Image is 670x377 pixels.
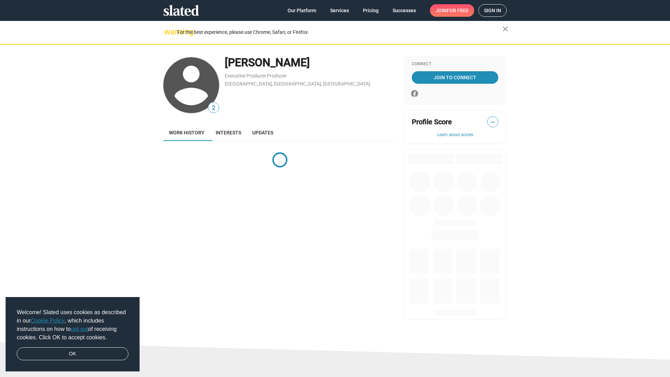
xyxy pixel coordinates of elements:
span: Join [435,4,469,17]
a: Successes [387,4,422,17]
span: Successes [393,4,416,17]
div: Connect [412,61,498,67]
span: , [266,74,267,78]
a: Our Platform [282,4,322,17]
span: 2 [208,103,219,113]
a: opt-out [71,326,88,332]
span: Interests [216,130,241,135]
a: Updates [247,124,279,141]
span: Services [330,4,349,17]
span: — [487,118,498,127]
a: Services [325,4,355,17]
span: Profile Score [412,117,452,127]
span: Welcome! Slated uses cookies as described in our , which includes instructions on how to of recei... [17,308,128,342]
div: For the best experience, please use Chrome, Safari, or Firefox. [177,28,502,37]
mat-icon: close [501,25,509,33]
a: Cookie Policy [31,318,65,324]
a: dismiss cookie message [17,347,128,361]
button: Learn about scores [412,132,498,138]
a: Sign in [478,4,507,17]
a: Joinfor free [430,4,474,17]
span: Sign in [484,5,501,16]
div: cookieconsent [6,297,140,372]
a: Join To Connect [412,71,498,84]
span: Pricing [363,4,379,17]
a: [GEOGRAPHIC_DATA], [GEOGRAPHIC_DATA], [GEOGRAPHIC_DATA] [225,81,370,87]
span: for free [447,4,469,17]
a: Work history [163,124,210,141]
span: Work history [169,130,204,135]
a: Executive Producer [225,73,266,79]
span: Our Platform [288,4,316,17]
a: Producer [267,73,287,79]
a: Pricing [357,4,384,17]
span: Updates [252,130,273,135]
div: [PERSON_NAME] [225,55,396,70]
a: Interests [210,124,247,141]
span: Join To Connect [413,71,497,84]
mat-icon: warning [164,28,172,36]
